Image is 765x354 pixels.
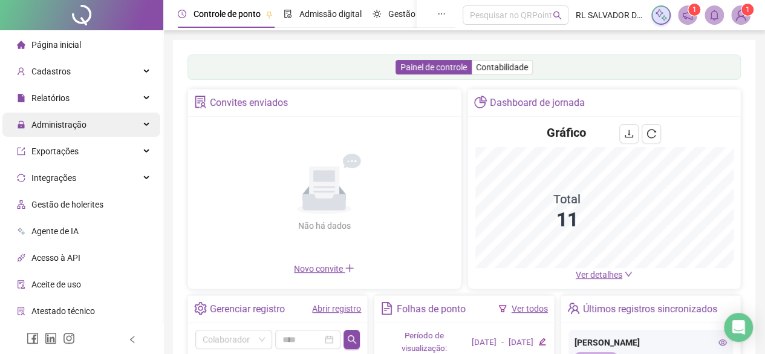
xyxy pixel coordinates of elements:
span: file [17,94,25,102]
a: Abrir registro [312,304,361,313]
span: 1 [746,5,750,14]
span: api [17,254,25,262]
div: - [501,336,504,349]
span: Aceite de uso [31,280,81,289]
span: search [553,11,562,20]
span: apartment [17,200,25,209]
span: Atestado técnico [31,306,95,316]
span: setting [194,302,207,315]
div: [DATE] [509,336,533,349]
span: Exportações [31,146,79,156]
sup: 1 [688,4,700,16]
span: file-done [284,10,292,18]
div: Dashboard de jornada [490,93,585,113]
h4: Gráfico [547,124,586,141]
span: Gestão de férias [388,9,449,19]
img: sparkle-icon.fc2bf0ac1784a2077858766a79e2daf3.svg [654,8,668,22]
div: Convites enviados [210,93,288,113]
span: search [347,335,357,344]
span: Gestão de holerites [31,200,103,209]
span: clock-circle [178,10,186,18]
span: Contabilidade [476,62,528,72]
span: lock [17,120,25,129]
a: Ver todos [512,304,548,313]
span: bell [709,10,720,21]
span: Administração [31,120,86,129]
span: Relatórios [31,93,70,103]
sup: Atualize o seu contato no menu Meus Dados [741,4,754,16]
span: team [567,302,580,315]
span: eye [718,338,727,347]
span: notification [682,10,693,21]
span: reload [646,129,656,139]
span: Ver detalhes [576,270,622,280]
span: file-text [380,302,393,315]
span: solution [17,307,25,315]
div: Não há dados [269,219,380,232]
a: Ver detalhes down [576,270,633,280]
span: pie-chart [474,96,487,108]
span: instagram [63,332,75,344]
span: sync [17,174,25,182]
span: RL SALVADOR DELIVERY DE BEBIDAS [576,8,644,22]
span: export [17,147,25,156]
span: Integrações [31,173,76,183]
span: facebook [27,332,39,344]
span: Acesso à API [31,253,80,263]
span: pushpin [265,11,273,18]
span: Painel de controle [400,62,467,72]
span: sun [373,10,381,18]
span: ellipsis [437,10,446,18]
span: audit [17,280,25,289]
img: 85581 [732,6,750,24]
span: Controle de ponto [194,9,261,19]
span: Página inicial [31,40,81,50]
span: 1 [692,5,697,14]
span: edit [538,338,546,346]
span: down [624,270,633,278]
div: Folhas de ponto [397,299,466,320]
span: filter [498,304,507,313]
span: Admissão digital [299,9,362,19]
div: [DATE] [472,336,496,349]
div: Gerenciar registro [210,299,285,320]
span: solution [194,96,207,108]
span: plus [345,263,354,273]
div: [PERSON_NAME] [575,336,727,349]
span: Novo convite [294,264,354,274]
div: Últimos registros sincronizados [583,299,717,320]
span: linkedin [45,332,57,344]
span: home [17,41,25,49]
span: left [128,335,137,344]
div: Open Intercom Messenger [724,313,753,342]
span: Cadastros [31,67,71,76]
span: user-add [17,67,25,76]
span: Agente de IA [31,226,79,236]
span: download [624,129,634,139]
